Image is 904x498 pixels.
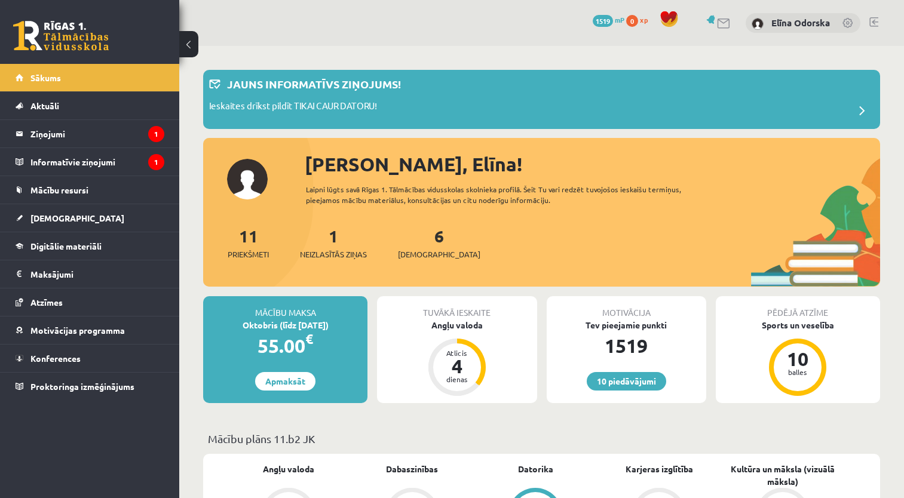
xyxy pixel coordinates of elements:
div: Angļu valoda [377,319,537,331]
div: [PERSON_NAME], Elīna! [305,150,880,179]
div: Mācību maksa [203,296,367,319]
span: [DEMOGRAPHIC_DATA] [30,213,124,223]
a: 11Priekšmeti [228,225,269,260]
p: Mācību plāns 11.b2 JK [208,431,875,447]
span: Atzīmes [30,297,63,308]
a: Rīgas 1. Tālmācības vidusskola [13,21,109,51]
a: Jauns informatīvs ziņojums! Ieskaites drīkst pildīt TIKAI CAUR DATORU! [209,76,874,123]
a: Mācību resursi [16,176,164,204]
a: Proktoringa izmēģinājums [16,373,164,400]
legend: Ziņojumi [30,120,164,147]
a: Maksājumi [16,260,164,288]
legend: Informatīvie ziņojumi [30,148,164,176]
a: Konferences [16,345,164,372]
a: Karjeras izglītība [626,463,693,475]
a: [DEMOGRAPHIC_DATA] [16,204,164,232]
a: Datorika [518,463,553,475]
span: Proktoringa izmēģinājums [30,381,134,392]
span: mP [615,15,624,24]
a: 1519 mP [593,15,624,24]
div: Tuvākā ieskaite [377,296,537,319]
span: 1519 [593,15,613,27]
span: Sākums [30,72,61,83]
a: Elīna Odorska [771,17,830,29]
div: 4 [439,356,475,376]
p: Ieskaites drīkst pildīt TIKAI CAUR DATORU! [209,99,377,116]
a: Angļu valoda Atlicis 4 dienas [377,319,537,398]
div: Atlicis [439,349,475,356]
span: Neizlasītās ziņas [300,248,367,260]
span: xp [640,15,648,24]
div: Pēdējā atzīme [716,296,880,319]
div: dienas [439,376,475,383]
i: 1 [148,126,164,142]
a: Kultūra un māksla (vizuālā māksla) [721,463,844,488]
div: Sports un veselība [716,319,880,331]
a: 6[DEMOGRAPHIC_DATA] [398,225,480,260]
a: Digitālie materiāli [16,232,164,260]
a: Dabaszinības [386,463,438,475]
a: Angļu valoda [263,463,314,475]
p: Jauns informatīvs ziņojums! [227,76,401,92]
span: Motivācijas programma [30,325,125,336]
div: 10 [780,349,816,368]
span: [DEMOGRAPHIC_DATA] [398,248,480,260]
div: 1519 [547,331,706,360]
div: balles [780,368,816,376]
a: Ziņojumi1 [16,120,164,147]
img: Elīna Odorska [752,18,764,30]
a: 0 xp [626,15,654,24]
legend: Maksājumi [30,260,164,288]
div: 55.00 [203,331,367,360]
a: Sports un veselība 10 balles [716,319,880,398]
span: Aktuāli [30,100,59,111]
a: Apmaksāt [255,372,315,391]
span: € [305,330,313,348]
i: 1 [148,154,164,170]
span: Mācību resursi [30,185,88,195]
a: 10 piedāvājumi [587,372,666,391]
a: Atzīmes [16,288,164,316]
a: Informatīvie ziņojumi1 [16,148,164,176]
div: Laipni lūgts savā Rīgas 1. Tālmācības vidusskolas skolnieka profilā. Šeit Tu vari redzēt tuvojošo... [306,184,712,205]
span: Konferences [30,353,81,364]
a: 1Neizlasītās ziņas [300,225,367,260]
div: Tev pieejamie punkti [547,319,706,331]
div: Motivācija [547,296,706,319]
span: Digitālie materiāli [30,241,102,251]
a: Aktuāli [16,92,164,119]
span: Priekšmeti [228,248,269,260]
a: Sākums [16,64,164,91]
a: Motivācijas programma [16,316,164,344]
span: 0 [626,15,638,27]
div: Oktobris (līdz [DATE]) [203,319,367,331]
